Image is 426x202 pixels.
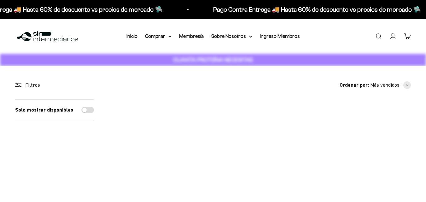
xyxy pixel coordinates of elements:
[370,81,411,89] button: Más vendidos
[340,81,369,89] span: Ordenar por:
[126,33,137,39] a: Inicio
[260,33,300,39] a: Ingreso Miembros
[15,106,73,114] label: Solo mostrar disponibles
[370,81,400,89] span: Más vendidos
[211,32,252,40] summary: Sobre Nosotros
[145,32,172,40] summary: Comprar
[173,56,253,63] strong: CUANTA PROTEÍNA NECESITAS
[179,33,204,39] a: Membresía
[213,4,421,14] p: Pago Contra Entrega 🚚 Hasta 60% de descuento vs precios de mercado 🛸
[15,81,94,89] div: Filtros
